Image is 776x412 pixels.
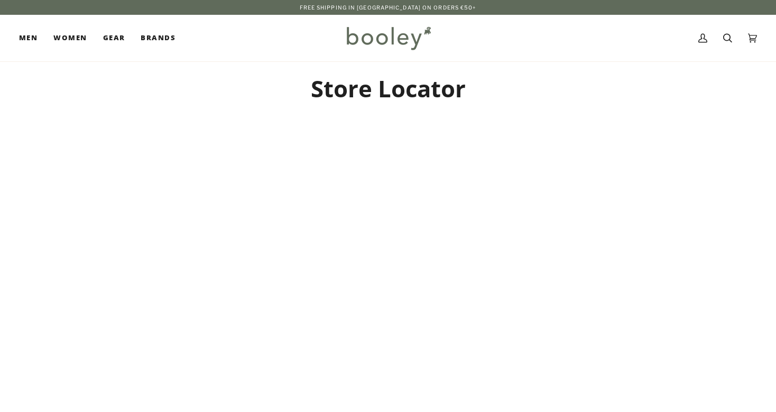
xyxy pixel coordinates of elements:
[133,15,183,61] a: Brands
[24,74,752,103] h2: Store Locator
[342,23,435,53] img: Booley
[45,15,95,61] a: Women
[19,33,38,43] span: Men
[53,33,87,43] span: Women
[300,3,477,12] p: Free Shipping in [GEOGRAPHIC_DATA] on Orders €50+
[19,15,45,61] a: Men
[141,33,175,43] span: Brands
[95,15,133,61] a: Gear
[103,33,125,43] span: Gear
